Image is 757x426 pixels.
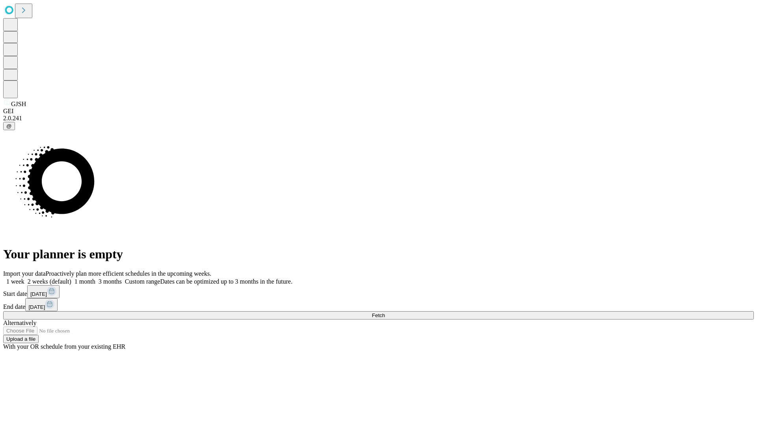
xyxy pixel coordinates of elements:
span: @ [6,123,12,129]
span: Alternatively [3,319,36,326]
span: Fetch [372,312,385,318]
button: [DATE] [25,298,58,311]
span: Import your data [3,270,46,277]
button: @ [3,122,15,130]
span: 1 week [6,278,24,285]
button: Fetch [3,311,754,319]
div: 2.0.241 [3,115,754,122]
span: Custom range [125,278,160,285]
span: [DATE] [28,304,45,310]
span: [DATE] [30,291,47,297]
span: 2 weeks (default) [28,278,71,285]
span: 3 months [99,278,122,285]
span: GJSH [11,101,26,107]
div: Start date [3,285,754,298]
span: With your OR schedule from your existing EHR [3,343,125,350]
span: Proactively plan more efficient schedules in the upcoming weeks. [46,270,211,277]
h1: Your planner is empty [3,247,754,262]
span: Dates can be optimized up to 3 months in the future. [160,278,292,285]
button: Upload a file [3,335,39,343]
div: End date [3,298,754,311]
button: [DATE] [27,285,60,298]
span: 1 month [75,278,95,285]
div: GEI [3,108,754,115]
